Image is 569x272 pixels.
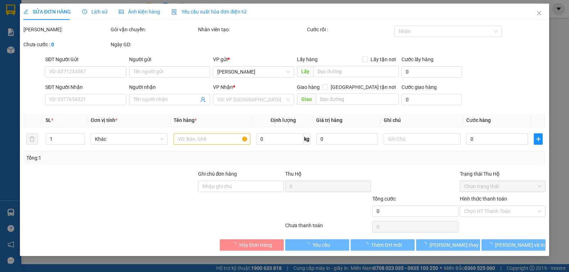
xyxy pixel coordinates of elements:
span: user-add [200,97,206,102]
input: VD: Bàn, Ghế [174,133,250,145]
input: Dọc đường [316,94,399,105]
span: Phan Thiết [217,66,290,77]
span: edit [23,9,28,14]
div: Chưa cước : [23,41,109,48]
label: Cước lấy hàng [402,57,434,62]
div: SĐT Người Nhận [45,83,126,91]
span: Khác [95,134,163,144]
span: loading [363,242,371,247]
span: SL [46,117,51,123]
button: plus [534,133,543,145]
label: Ghi chú đơn hàng [198,171,237,177]
div: SĐT Người Gửi [45,55,126,63]
input: Ghi Chú [384,133,461,145]
button: Thêm ĐH mới [351,239,415,251]
label: Hình thức thanh toán [460,196,507,202]
span: [PERSON_NAME] và In [495,241,545,249]
span: Lịch sử [82,9,107,15]
button: Hủy Đơn Hàng [220,239,284,251]
span: close [536,10,542,16]
span: Tổng cước [372,196,396,202]
div: Trạng thái Thu Hộ [460,170,546,178]
span: Lấy hàng [297,57,318,62]
label: Cước giao hàng [402,84,437,90]
span: loading [305,242,313,247]
span: [PERSON_NAME] thay đổi [430,241,486,249]
span: picture [119,9,124,14]
span: clock-circle [82,9,87,14]
button: delete [26,133,38,145]
span: Tên hàng [174,117,197,123]
div: Tổng: 1 [26,154,220,162]
div: Gói vận chuyển: [111,26,196,33]
span: Định lượng [271,117,296,123]
span: Giao [297,94,316,105]
span: VP Nhận [213,84,233,90]
span: Thu Hộ [285,171,302,177]
input: Cước giao hàng [402,94,462,105]
span: Hủy Đơn Hàng [239,241,272,249]
div: Cước rồi : [307,26,393,33]
span: kg [303,133,310,145]
div: Ngày GD: [111,41,196,48]
span: loading [487,242,495,247]
input: Cước lấy hàng [402,66,462,78]
div: Chưa thanh toán [284,222,372,234]
span: Đơn vị tính [91,117,117,123]
div: Nhân viên tạo: [198,26,306,33]
span: [GEOGRAPHIC_DATA] tận nơi [328,83,399,91]
span: Lấy tận nơi [368,55,399,63]
b: 0 [51,42,54,47]
span: Cước hàng [466,117,491,123]
img: icon [171,9,177,15]
button: [PERSON_NAME] thay đổi [416,239,480,251]
div: VP gửi [213,55,294,63]
span: plus [534,136,542,142]
div: Người gửi [129,55,210,63]
span: Yêu cầu [313,241,330,249]
input: Dọc đường [313,66,399,77]
span: Ảnh kiện hàng [119,9,160,15]
span: SỬA ĐƠN HÀNG [23,9,71,15]
span: loading [232,242,239,247]
span: loading [422,242,430,247]
input: Ghi chú đơn hàng [198,181,284,192]
span: Chọn trạng thái [464,181,541,192]
button: Close [529,4,549,23]
span: Lấy [297,66,313,77]
span: Giao hàng [297,84,320,90]
div: Người nhận [129,83,210,91]
span: Yêu cầu xuất hóa đơn điện tử [171,9,246,15]
button: Yêu cầu [285,239,349,251]
span: Giá trị hàng [316,117,342,123]
span: Thêm ĐH mới [371,241,402,249]
button: [PERSON_NAME] và In [482,239,546,251]
div: [PERSON_NAME]: [23,26,109,33]
th: Ghi chú [381,113,463,127]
